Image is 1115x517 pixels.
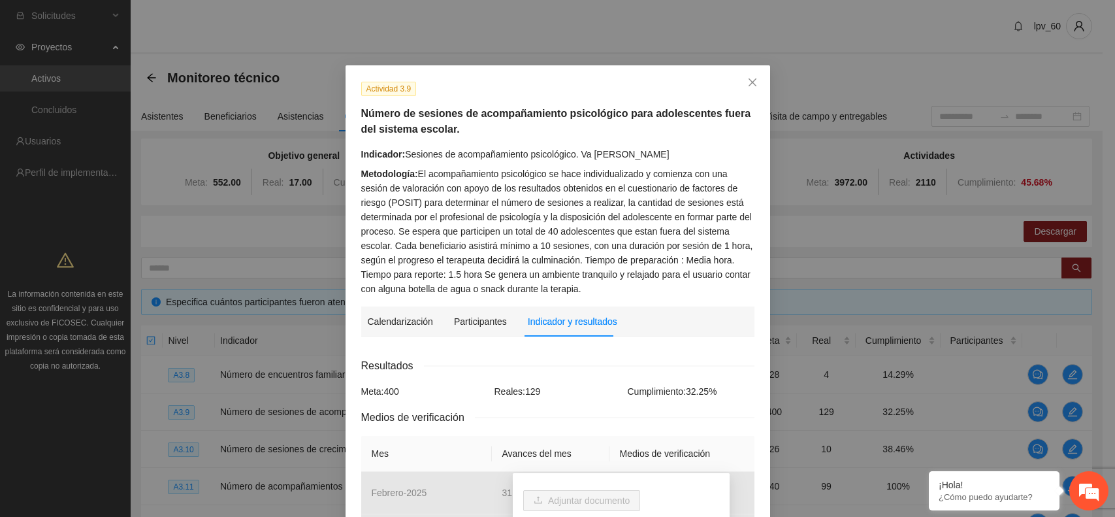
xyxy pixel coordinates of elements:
div: Participantes [454,314,507,329]
p: ¿Cómo puedo ayudarte? [939,492,1050,502]
div: ¡Hola! [939,480,1050,490]
th: Avances del mes [492,436,609,472]
strong: Metodología: [361,169,418,179]
button: Close [735,65,770,101]
span: febrero - 2025 [372,488,427,498]
h5: Número de sesiones de acompañamiento psicológico para adolescentes fuera del sistema escolar. [361,106,754,137]
span: Resultados [361,358,424,374]
th: Mes [361,436,492,472]
th: Medios de verificación [609,436,754,472]
span: Reales: 129 [494,386,541,397]
span: Medios de verificación [361,409,475,425]
div: El acompañamiento psicológico se hace individualizado y comienza con una sesión de valoración con... [361,167,754,296]
button: uploadAdjuntar documento [523,490,640,511]
div: Calendarización [368,314,433,329]
div: Indicador y resultados [528,314,617,329]
span: 31 [502,488,513,498]
div: Sesiones de acompañamiento psicológico. Va [PERSON_NAME] [361,147,754,161]
strong: Indicador: [361,149,406,159]
span: close [747,77,758,88]
div: Meta: 400 [358,384,491,399]
span: Actividad 3.9 [361,82,417,96]
div: Cumplimiento: 32.25 % [624,384,758,399]
span: uploadAdjuntar documento [523,495,640,506]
